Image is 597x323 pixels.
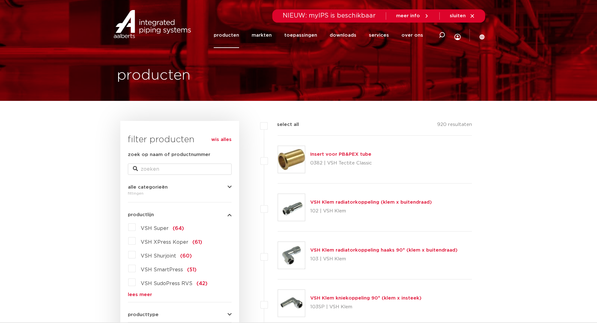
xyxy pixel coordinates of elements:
span: producttype [128,312,159,317]
a: markten [252,23,272,48]
p: 0382 | VSH Tectite Classic [310,158,372,168]
span: (42) [196,281,207,286]
a: downloads [330,23,356,48]
p: 103 | VSH Klem [310,254,458,264]
p: 920 resultaten [437,121,472,131]
span: (51) [187,267,196,272]
span: sluiten [450,13,466,18]
h1: producten [117,65,191,86]
span: meer info [396,13,420,18]
button: productlijn [128,212,232,217]
label: select all [268,121,299,128]
span: VSH Shurjoint [141,253,176,258]
p: 102 | VSH Klem [310,206,432,216]
input: zoeken [128,164,232,175]
span: (61) [192,240,202,245]
a: Insert voor PB&PEX tube [310,152,371,157]
a: services [369,23,389,48]
a: meer info [396,13,429,19]
a: over ons [401,23,423,48]
p: 103SP | VSH Klem [310,302,422,312]
h3: filter producten [128,133,232,146]
span: VSH SmartPress [141,267,183,272]
img: Thumbnail for VSH Klem kniekoppeling 90° (klem x insteek) [278,290,305,317]
nav: Menu [214,23,423,48]
span: VSH XPress Koper [141,240,188,245]
img: Thumbnail for VSH Klem radiatorkoppeling haaks 90° (klem x buitendraad) [278,242,305,269]
a: lees meer [128,292,232,297]
a: producten [214,23,239,48]
div: fittingen [128,190,232,197]
a: VSH Klem radiatorkoppeling haaks 90° (klem x buitendraad) [310,248,458,253]
img: Thumbnail for VSH Klem radiatorkoppeling (klem x buitendraad) [278,194,305,221]
a: VSH Klem kniekoppeling 90° (klem x insteek) [310,296,422,300]
span: alle categorieën [128,185,168,190]
span: productlijn [128,212,154,217]
span: (64) [173,226,184,231]
a: VSH Klem radiatorkoppeling (klem x buitendraad) [310,200,432,205]
span: (60) [180,253,192,258]
button: producttype [128,312,232,317]
label: zoek op naam of productnummer [128,151,210,159]
span: NIEUW: myIPS is beschikbaar [283,13,376,19]
a: wis alles [211,136,232,143]
button: alle categorieën [128,185,232,190]
a: sluiten [450,13,475,19]
a: toepassingen [284,23,317,48]
img: Thumbnail for Insert voor PB&PEX tube [278,146,305,173]
div: my IPS [454,21,461,50]
span: VSH SudoPress RVS [141,281,192,286]
span: VSH Super [141,226,169,231]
